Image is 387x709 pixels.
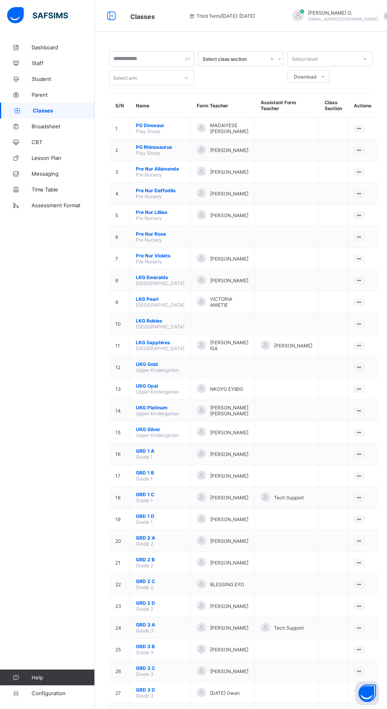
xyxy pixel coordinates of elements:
td: 12 [109,356,130,378]
th: Assistant Form Teacher [255,94,319,118]
span: Pre Nursery [136,215,162,221]
span: GRD 3 B [136,643,184,649]
span: GRD 3 D [136,687,184,693]
span: Help [32,674,94,681]
td: 8 [109,270,130,291]
span: [PERSON_NAME] [210,495,248,501]
span: BLESSING EYO [210,581,244,587]
span: [PERSON_NAME] [210,278,248,283]
span: [PERSON_NAME] ISA [210,339,248,351]
span: GRD 2 D [136,600,184,606]
div: Select level [292,51,318,66]
span: Grade 3 [136,671,154,677]
span: GRD 1 D [136,513,184,519]
span: Classes [130,13,155,21]
td: 15 [109,422,130,443]
span: LKG Emeralds [136,274,184,280]
button: Open asap [355,681,379,705]
td: 25 [109,639,130,660]
span: [GEOGRAPHIC_DATA] [136,324,184,330]
td: 1 [109,118,130,139]
span: Staff [32,60,95,66]
td: 24 [109,617,130,639]
td: 7 [109,248,130,270]
span: [PERSON_NAME] [210,516,248,522]
span: [PERSON_NAME] [210,430,248,435]
span: Grade 1 [136,519,153,525]
span: Pre Nur Lillies [136,209,184,215]
td: 11 [109,335,130,356]
span: Pre Nur Daffodils [136,188,184,193]
span: NKOYO EYIBIO [210,386,243,392]
span: Upper Kindergarten [136,432,179,438]
span: [DATE] Owan [210,690,240,696]
span: [EMAIL_ADDRESS][DOMAIN_NAME] [308,17,378,21]
td: 20 [109,530,130,552]
span: Time Table [32,186,95,193]
span: GRD 3 A [136,622,184,628]
th: S/N [109,94,130,118]
span: [PERSON_NAME] O. [308,10,378,16]
div: Select arm [113,70,137,85]
span: Student [32,76,95,82]
span: [PERSON_NAME] [210,212,248,218]
span: Pre Nursery [136,237,162,243]
span: [PERSON_NAME] [210,538,248,544]
td: 21 [109,552,130,574]
span: Broadsheet [32,123,95,129]
span: Assessment Format [32,202,95,208]
span: MADAIYESE [PERSON_NAME] [210,122,248,134]
td: 13 [109,378,130,400]
td: 14 [109,400,130,422]
td: 16 [109,443,130,465]
td: 3 [109,161,130,183]
th: Class Section [319,94,348,118]
span: Classes [33,107,95,114]
td: 27 [109,682,130,704]
span: [PERSON_NAME] [210,473,248,479]
span: [PERSON_NAME] [210,560,248,566]
span: Grade 1 [136,454,153,460]
span: VICTORIA ANIETIE [210,296,248,308]
span: Grade 2 [136,541,153,547]
span: Messaging [32,171,95,177]
span: LKG Rubies [136,318,184,324]
span: GRD 3 C [136,665,184,671]
td: 26 [109,660,130,682]
span: Grade 2 [136,606,153,612]
span: Pre Nursery [136,259,162,264]
span: GRD 2 B [136,557,184,563]
span: Grade 2 [136,584,153,590]
span: Lesson Plan [32,155,95,161]
span: Grade 1 [136,497,153,503]
span: UKG Silver [136,426,184,432]
span: [PERSON_NAME] [PERSON_NAME] [210,405,248,416]
div: Select class section [203,56,269,62]
td: 19 [109,508,130,530]
span: Grade 2 [136,563,153,568]
td: 9 [109,291,130,313]
span: [PERSON_NAME] [210,147,248,153]
span: [PERSON_NAME] [210,647,248,653]
span: session/term information [188,13,255,19]
th: Actions [348,94,378,118]
span: Tech Support [274,625,304,631]
span: LKG Pearl [136,296,184,302]
span: Download [294,74,316,80]
span: Upper Kindergarten [136,389,179,395]
td: 18 [109,487,130,508]
span: Grade 3 [136,628,154,634]
span: [PERSON_NAME] [210,603,248,609]
span: UKG Platinum [136,405,184,411]
span: GRD 1 A [136,448,184,454]
span: Pre Nur Allamanda [136,166,184,172]
span: Upper Kindergarten [136,367,179,373]
td: 17 [109,465,130,487]
span: [PERSON_NAME] [210,668,248,674]
td: 10 [109,313,130,335]
td: 5 [109,204,130,226]
span: Grade 1 [136,476,153,482]
span: Parent [32,92,95,98]
span: Grade 3 [136,649,154,655]
span: [PERSON_NAME] [210,191,248,197]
